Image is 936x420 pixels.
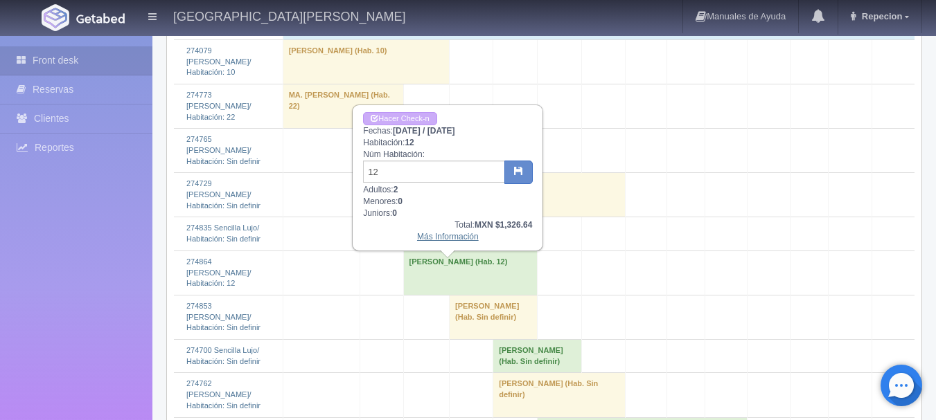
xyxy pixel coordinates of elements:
b: 0 [392,208,397,218]
a: 274700 Sencilla Lujo/Habitación: Sin definir [186,346,261,365]
td: [PERSON_NAME] (Hab. Sin definir) [493,340,582,373]
a: 274853 [PERSON_NAME]/Habitación: Sin definir [186,302,261,331]
a: Más Información [417,232,479,241]
a: 274765 [PERSON_NAME]/Habitación: Sin definir [186,135,261,165]
a: 274762 [PERSON_NAME]/Habitación: Sin definir [186,379,261,409]
a: 274864 [PERSON_NAME]/Habitación: 12 [186,257,251,287]
td: [PERSON_NAME] (Hab. Sin definir) [450,295,538,339]
h4: [GEOGRAPHIC_DATA][PERSON_NAME] [173,7,405,24]
img: Getabed [42,4,69,31]
a: 274773 [PERSON_NAME]/Habitación: 22 [186,91,251,120]
input: Sin definir [363,161,505,183]
img: Getabed [76,13,125,24]
b: 0 [398,197,403,206]
td: [PERSON_NAME] (Hab. 10) [283,40,449,84]
a: 274835 Sencilla Lujo/Habitación: Sin definir [186,223,261,243]
td: MA. [PERSON_NAME] (Hab. 22) [283,84,403,129]
div: Fechas: Habitación: Núm Habitación: Adultos: Menores: Juniors: [353,106,542,249]
b: [DATE] / [DATE] [393,126,455,136]
td: [PERSON_NAME] (Hab. Sin definir) [493,373,626,417]
b: MXN $1,326.64 [475,220,532,230]
span: Repecion [858,11,903,21]
td: [PERSON_NAME] (Hab. 12) [403,250,537,295]
b: 12 [405,138,414,147]
b: 2 [394,185,398,194]
div: Total: [363,219,532,231]
a: 274729 [PERSON_NAME]/Habitación: Sin definir [186,179,261,209]
a: Hacer Check-in [363,112,436,125]
a: 274079 [PERSON_NAME]/Habitación: 10 [186,46,251,76]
